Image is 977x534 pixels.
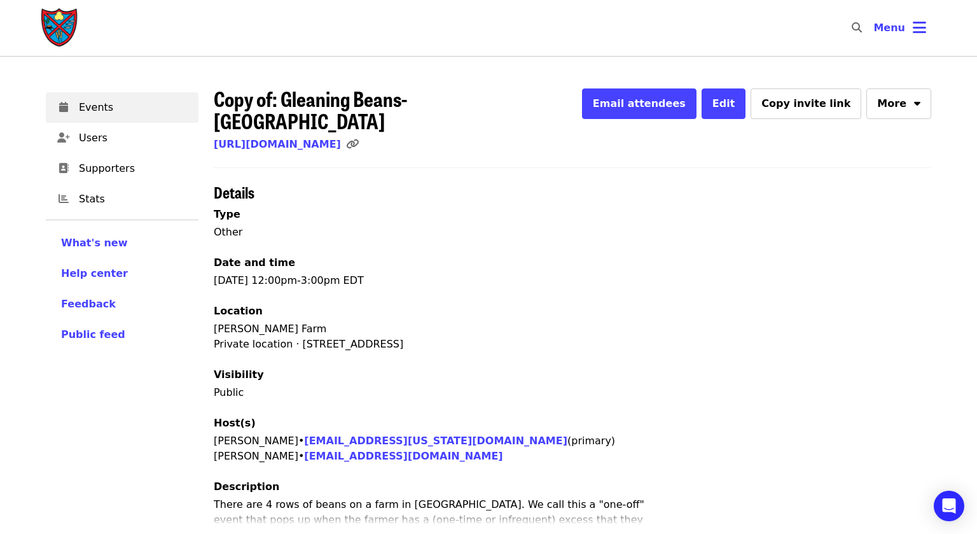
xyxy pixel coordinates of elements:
a: [EMAIL_ADDRESS][US_STATE][DOMAIN_NAME] [304,435,567,447]
div: [PERSON_NAME] Farm [214,321,931,337]
i: user-plus icon [57,132,70,144]
input: Search [870,13,880,43]
span: Host(s) [214,417,256,429]
span: Help center [61,267,128,279]
i: chart-bar icon [59,193,69,205]
img: Society of St. Andrew - Home [41,8,79,48]
p: Public [214,385,931,400]
i: sort-down icon [914,95,920,108]
div: [DATE] 12:00pm-3:00pm EDT [214,207,931,525]
span: Visibility [214,369,264,381]
button: Edit [702,88,746,119]
button: Email attendees [582,88,696,119]
span: Copy of: Gleaning Beans- [GEOGRAPHIC_DATA] [214,83,407,136]
i: bars icon [913,18,926,37]
span: Users [79,130,188,146]
button: Feedback [61,297,116,312]
span: Type [214,208,240,220]
span: Public feed [61,328,125,341]
button: Copy invite link [751,88,861,119]
span: Other [214,226,242,238]
a: Users [46,123,198,153]
a: Help center [61,266,183,281]
div: Open Intercom Messenger [934,491,964,521]
span: Click to copy link! [346,138,366,150]
span: Events [79,100,188,115]
a: Supporters [46,153,198,184]
span: Menu [873,22,905,34]
span: More [877,96,906,111]
span: Supporters [79,161,188,176]
a: Public feed [61,327,183,342]
a: [EMAIL_ADDRESS][DOMAIN_NAME] [304,450,502,462]
div: Private location · [STREET_ADDRESS] [214,337,931,352]
span: Email attendees [593,97,686,109]
button: Toggle account menu [863,13,936,43]
span: [PERSON_NAME] • (primary) [PERSON_NAME] • [214,435,615,462]
a: [URL][DOMAIN_NAME] [214,138,341,150]
i: link icon [346,138,359,150]
span: Description [214,481,279,493]
span: What's new [61,237,128,249]
i: calendar icon [59,101,68,113]
a: Stats [46,184,198,214]
a: Events [46,92,198,123]
i: address-book icon [59,162,69,174]
span: Edit [712,97,735,109]
a: What's new [61,235,183,251]
span: Stats [79,192,188,207]
i: search icon [852,22,862,34]
button: More [866,88,931,119]
span: Location [214,305,263,317]
span: Copy invite link [761,97,850,109]
span: Details [214,181,254,203]
span: Date and time [214,256,295,269]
